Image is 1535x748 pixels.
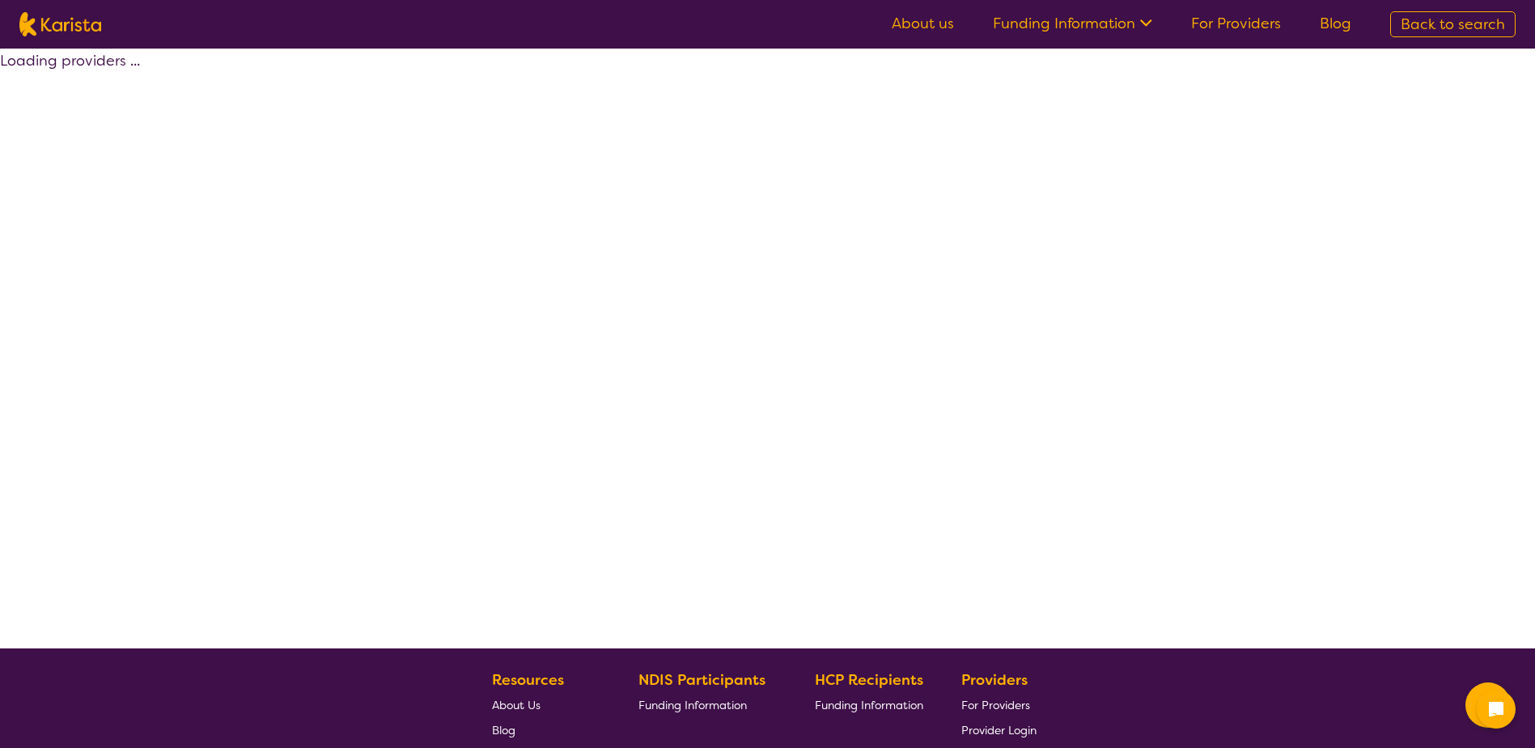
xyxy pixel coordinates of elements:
a: About us [892,14,954,33]
span: Funding Information [638,698,747,712]
b: NDIS Participants [638,670,765,690]
a: Funding Information [638,692,778,717]
a: About Us [492,692,600,717]
b: Resources [492,670,564,690]
a: Funding Information [815,692,923,717]
b: Providers [961,670,1028,690]
a: For Providers [1191,14,1281,33]
span: For Providers [961,698,1030,712]
span: Provider Login [961,723,1037,737]
img: Karista logo [19,12,101,36]
b: HCP Recipients [815,670,923,690]
a: Funding Information [993,14,1152,33]
span: Funding Information [815,698,923,712]
span: About Us [492,698,541,712]
button: Channel Menu [1465,682,1511,728]
span: Blog [492,723,515,737]
a: Blog [492,717,600,742]
a: For Providers [961,692,1037,717]
a: Provider Login [961,717,1037,742]
a: Back to search [1390,11,1516,37]
span: Back to search [1401,15,1505,34]
a: Blog [1320,14,1351,33]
